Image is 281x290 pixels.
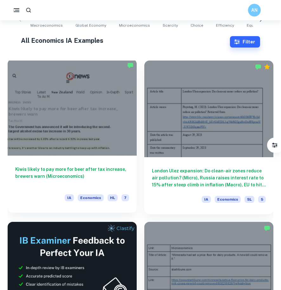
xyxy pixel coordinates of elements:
img: Marked [264,225,270,231]
span: Choice [191,23,203,28]
a: London Ulez expansion: Do clean-air zones reduce air pollution? (Micro), Russia raises interest r... [144,61,273,214]
a: Kiwis likely to pay more for beer after tax increase, brewers warn (Microeconomics)IAEconomicsHL7 [8,61,137,214]
span: Economics [215,196,241,203]
h6: Kiwis likely to pay more for beer after tax increase, brewers warn (Microeconomics) [15,166,129,187]
span: 5 [258,196,266,203]
span: Scarcity [163,23,178,28]
button: Filter [268,139,281,151]
span: IA [202,196,211,203]
img: Marked [255,64,261,70]
button: AN [248,4,261,16]
span: Microeconomics [119,23,150,28]
span: Efficiency [216,23,234,28]
h1: All Economics IA Examples [21,36,230,45]
span: Equity [247,23,258,28]
h6: London Ulez expansion: Do clean-air zones reduce air pollution? (Micro), Russia raises interest r... [152,167,266,188]
span: Macroeconomics [30,23,63,28]
span: SL [245,196,254,203]
h6: AN [251,7,258,14]
span: Economics [78,194,104,201]
span: HL [108,194,118,201]
div: Premium [264,64,270,70]
span: Global Economy [75,23,106,28]
span: 7 [121,194,129,201]
img: Marked [127,62,134,68]
button: Filter [230,36,260,48]
span: IA [65,194,74,201]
